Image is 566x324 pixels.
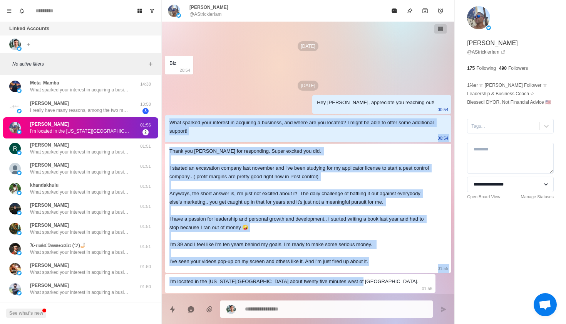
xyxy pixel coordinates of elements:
img: picture [9,243,21,255]
img: picture [17,88,22,93]
img: picture [9,39,21,50]
img: picture [9,183,21,194]
button: See what's new [6,309,46,318]
img: picture [17,231,22,235]
div: Thank you [PERSON_NAME] for responding. Super excited you did. I started an excavation company la... [169,147,434,266]
p: What sparked your interest in acquiring a business, and where are you located? I might be able to... [30,209,130,216]
p: [PERSON_NAME] [30,162,69,169]
p: Linked Accounts [9,25,49,32]
p: [PERSON_NAME] [30,121,69,128]
p: [PERSON_NAME] [30,202,69,209]
button: Mark as read [387,3,402,19]
img: picture [17,271,22,275]
p: @AStricklerIam [189,11,222,18]
div: What sparked your interest in acquiring a business, and where are you located? I might be able to... [169,118,434,135]
img: picture [9,283,21,295]
img: picture [467,6,490,29]
div: Hey [PERSON_NAME], appreciate you reaching out! [317,98,434,107]
p: [PERSON_NAME] [30,282,69,289]
a: Manage Statuses [521,194,554,200]
p: What sparked your interest in acquiring a business, and where are you located? I might be able to... [30,269,130,276]
p: 13:58 [136,101,155,108]
p: What sparked your interest in acquiring a business, and where are you located? I might be able to... [30,229,130,236]
button: Archive [417,3,433,19]
button: Show unread conversations [146,5,158,17]
img: picture [17,170,22,175]
p: [PERSON_NAME] [30,222,69,229]
img: picture [9,263,21,275]
p: 01:50 [136,283,155,290]
p: [PERSON_NAME] [30,262,69,269]
button: Pin [402,3,417,19]
button: Menu [3,5,15,17]
p: 175 [467,65,475,72]
img: picture [486,25,491,30]
span: 2 [142,129,149,135]
p: 20:54 [180,66,191,74]
p: 01:50 [136,263,155,270]
img: picture [168,5,180,17]
img: picture [17,46,22,51]
p: [DATE] [298,81,318,91]
img: picture [9,143,21,154]
img: picture [17,130,22,134]
img: picture [17,251,22,255]
button: Send message [436,302,451,317]
button: Add account [24,40,33,49]
img: picture [9,203,21,214]
p: 01:51 [136,223,155,230]
p: Meta_Mamba [30,79,59,86]
p: What sparked your interest in acquiring a business, and where are you located? I might be able to... [30,289,130,296]
button: Add reminder [433,3,448,19]
p: [PERSON_NAME] [189,4,228,11]
div: Biz [169,59,176,67]
p: 𝕏-𝔢𝔫𝔫𝔦𝔞𝔩 𝔇𝔬𝔬𝔪𝔰𝔠𝔯𝔬𝔩𝔩𝔢𝔯 (ツ)🤳🏻 [30,242,86,249]
p: What sparked your interest in acquiring a business, and where are you located? I might be able to... [30,86,130,93]
img: picture [9,122,21,133]
p: What sparked your interest in acquiring a business, and where are you located? I might be able to... [30,249,130,256]
img: picture [17,150,22,155]
img: picture [9,101,21,113]
p: 01:56 [422,284,432,293]
p: No active filters [12,61,146,67]
p: What sparked your interest in acquiring a business, and where are you located? I might be able to... [30,189,130,196]
p: [PERSON_NAME] [467,39,518,48]
p: [PERSON_NAME] [30,142,69,148]
a: @AStricklerIam [467,49,506,56]
img: picture [17,109,22,113]
img: picture [17,211,22,215]
p: khandakhulu [30,182,59,189]
p: 00:54 [438,105,449,114]
p: Following [476,65,496,72]
img: picture [176,13,181,18]
p: 00:54 [438,134,449,142]
p: 14:38 [136,81,155,88]
img: picture [9,163,21,174]
img: picture [17,291,22,295]
span: 3 [142,108,149,114]
button: Notifications [15,5,28,17]
button: Add media [202,302,217,317]
button: Board View [134,5,146,17]
p: [DATE] [298,41,318,51]
p: 01:51 [136,183,155,190]
p: Followers [508,65,528,72]
p: 1%er ☆ [PERSON_NAME] Follower ☆ Leadership & Business Coach ☆ Blessed! DYOR. Not Financial Advice 🇺🇸 [467,81,554,106]
p: 01:51 [136,243,155,250]
p: What sparked your interest in acquiring a business, and where are you located? I might be able to... [30,148,130,155]
p: [PERSON_NAME] [30,100,69,107]
p: I'm located in the [US_STATE][GEOGRAPHIC_DATA] about twenty five minutes west of [GEOGRAPHIC_DATA]. [30,128,130,135]
p: What sparked your interest in acquiring a business, and where are you located? I might be able to... [30,169,130,175]
button: Quick replies [165,302,180,317]
img: picture [17,191,22,195]
p: 490 [499,65,507,72]
img: picture [9,223,21,235]
p: 01:55 [438,264,449,273]
p: I really have many reasons, among the two most important ones being that I recently became a fath... [30,107,130,114]
button: Reply with AI [183,302,199,317]
a: Open Board View [467,194,500,200]
button: Add filters [146,59,155,69]
img: picture [9,81,21,92]
p: 01:51 [136,203,155,210]
p: 01:51 [136,143,155,150]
